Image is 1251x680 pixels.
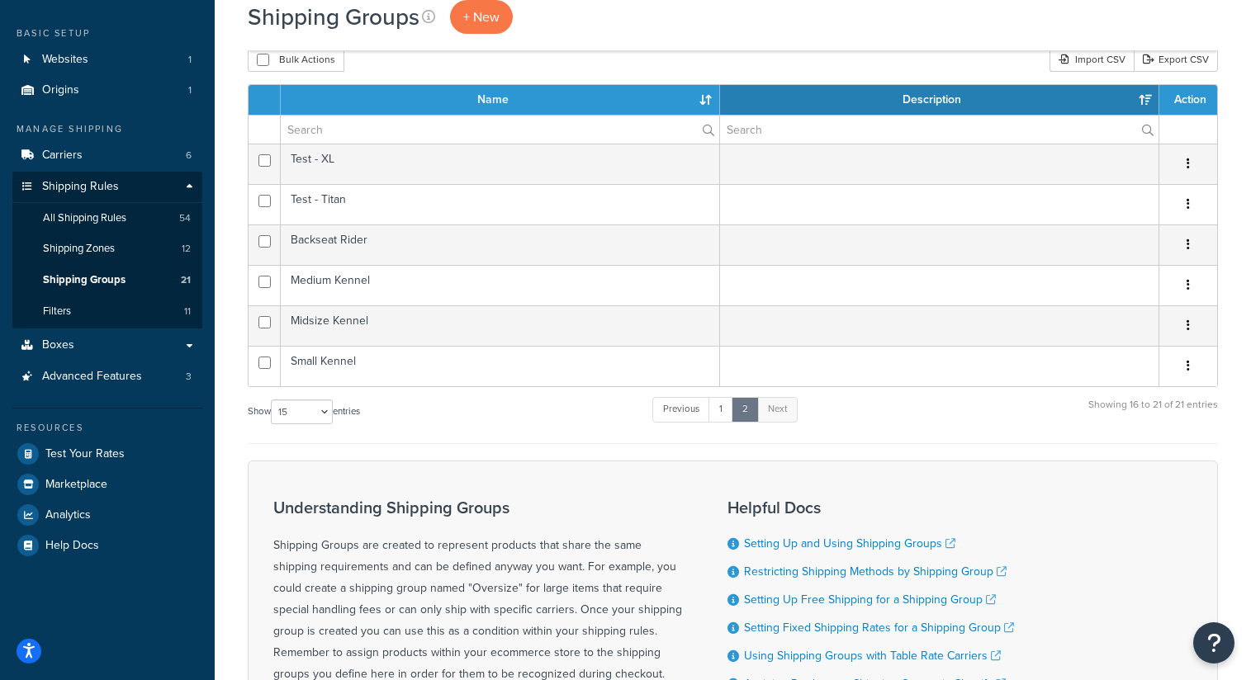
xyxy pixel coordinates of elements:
span: Boxes [42,338,74,352]
li: All Shipping Rules [12,203,202,234]
th: Description: activate to sort column ascending [720,85,1159,115]
a: Shipping Groups 21 [12,265,202,295]
a: Setting Up and Using Shipping Groups [744,535,955,552]
span: + New [463,7,500,26]
td: Backseat Rider [281,224,720,265]
span: 54 [179,211,191,225]
span: Filters [43,305,71,319]
span: Origins [42,83,79,97]
span: 1 [188,53,192,67]
a: 1 [708,397,733,422]
span: 12 [182,242,191,256]
li: Shipping Rules [12,172,202,328]
select: Showentries [271,399,333,424]
input: Search [281,116,719,144]
span: Shipping Rules [42,180,119,194]
th: Action [1159,85,1217,115]
label: Show entries [248,399,360,424]
a: Boxes [12,330,202,361]
a: Previous [652,397,710,422]
span: 3 [186,370,192,384]
span: 1 [188,83,192,97]
td: Small Kennel [281,346,720,386]
a: Advanced Features 3 [12,361,202,392]
a: Setting Up Free Shipping for a Shipping Group [744,591,996,608]
td: Midsize Kennel [281,305,720,346]
span: 11 [184,305,191,319]
span: Advanced Features [42,370,142,384]
h1: Shipping Groups [248,1,419,33]
span: All Shipping Rules [43,211,126,225]
td: Test - XL [281,144,720,184]
a: Using Shipping Groups with Table Rate Carriers [744,647,1001,664]
a: Shipping Rules [12,172,202,202]
div: Manage Shipping [12,122,202,136]
a: Origins 1 [12,75,202,106]
div: Showing 16 to 21 of 21 entries [1088,395,1218,431]
a: Setting Fixed Shipping Rates for a Shipping Group [744,619,1014,636]
a: Export CSV [1134,47,1218,72]
a: Restricting Shipping Methods by Shipping Group [744,563,1007,580]
span: 6 [186,149,192,163]
li: Filters [12,296,202,327]
h3: Understanding Shipping Groups [273,498,686,517]
a: Help Docs [12,531,202,560]
input: Search [720,116,1159,144]
span: Marketplace [45,478,107,492]
span: Shipping Zones [43,242,115,256]
span: 21 [181,273,191,287]
div: Resources [12,421,202,435]
li: Carriers [12,140,202,171]
li: Websites [12,45,202,75]
a: 2 [732,397,759,422]
span: Websites [42,53,88,67]
li: Advanced Features [12,361,202,392]
span: Carriers [42,149,83,163]
span: Help Docs [45,539,99,553]
a: Analytics [12,500,202,530]
a: Carriers 6 [12,140,202,171]
button: Bulk Actions [248,47,344,72]
a: Marketplace [12,470,202,499]
li: Shipping Zones [12,234,202,264]
a: Filters 11 [12,296,202,327]
a: Next [757,397,798,422]
li: Origins [12,75,202,106]
td: Test - Titan [281,184,720,224]
div: Basic Setup [12,26,202,40]
li: Shipping Groups [12,265,202,295]
td: Medium Kennel [281,265,720,305]
a: Shipping Zones 12 [12,234,202,264]
span: Shipping Groups [43,273,126,287]
a: All Shipping Rules 54 [12,203,202,234]
div: Import CSV [1050,47,1134,72]
a: Test Your Rates [12,439,202,469]
span: Analytics [45,508,91,522]
a: Websites 1 [12,45,202,75]
span: Test Your Rates [45,447,125,461]
th: Name: activate to sort column ascending [281,85,720,115]
h3: Helpful Docs [727,498,1014,517]
button: Open Resource Center [1193,622,1234,663]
